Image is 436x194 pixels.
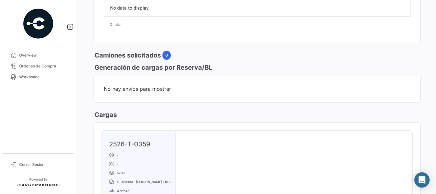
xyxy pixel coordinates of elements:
[109,140,150,148] a: 2526-T-0359
[5,50,71,61] a: Overview
[5,72,71,82] a: Workspace
[93,63,212,72] h3: Generación de cargas por Reserva/BL
[19,74,69,80] span: Workspace
[19,63,69,69] span: Órdenes de Compra
[93,110,117,119] h3: Cargas
[117,161,118,167] span: -
[104,0,155,16] div: No data to display
[93,51,161,60] h3: Camiones solicitados
[22,8,54,40] img: powered-by.png
[5,61,71,72] a: Órdenes de Compra
[165,52,168,58] span: 0
[104,86,410,92] span: No hay envíos para mostrar
[117,179,173,184] span: 10029094 - [PERSON_NAME] TRUCKING
[414,172,430,188] div: Abrir Intercom Messenger
[19,162,69,167] span: Cerrar Sesión
[104,17,410,33] div: 0 total
[109,152,173,158] p: -
[117,188,129,193] span: 472YJ7
[117,170,124,175] span: 5799
[19,52,69,58] span: Overview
